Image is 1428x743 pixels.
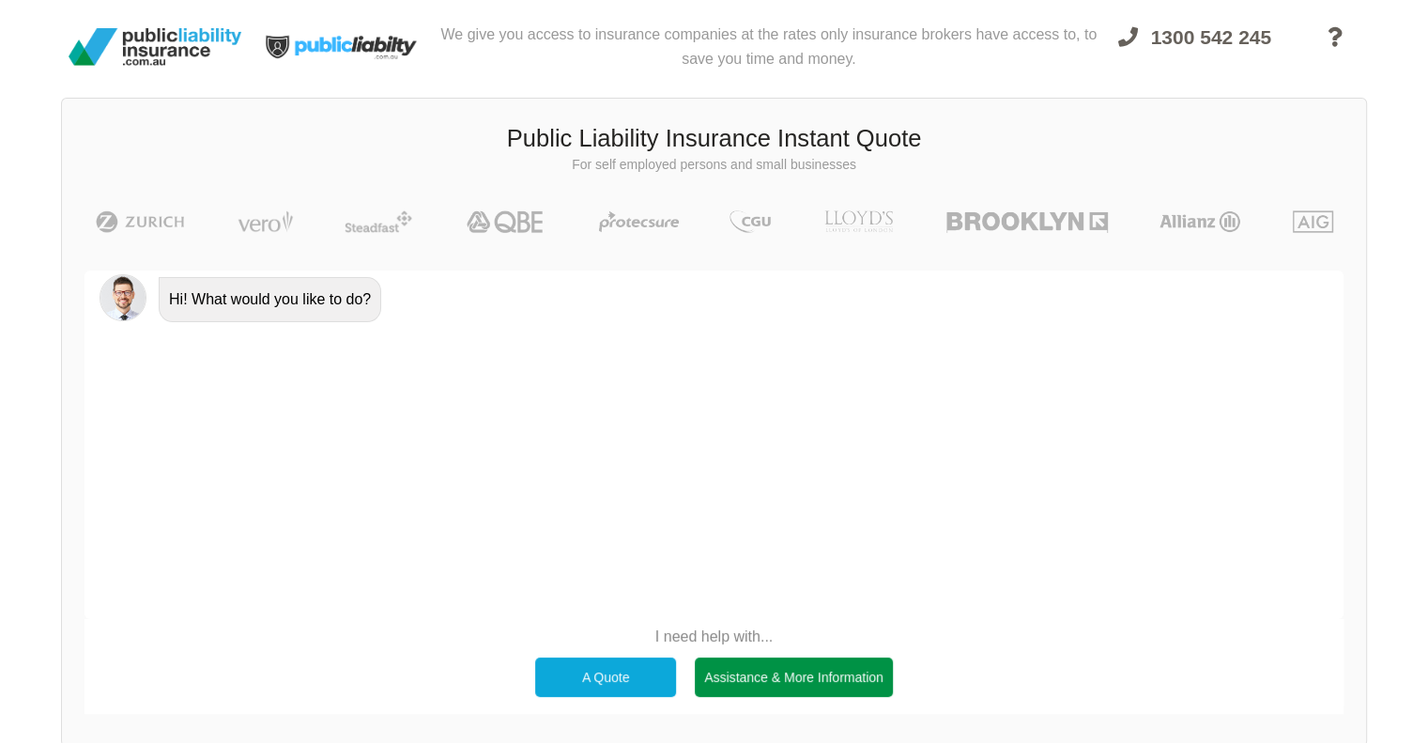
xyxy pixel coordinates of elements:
[722,210,778,233] img: CGU | Public Liability Insurance
[814,210,904,233] img: LLOYD's | Public Liability Insurance
[1151,26,1271,48] span: 1300 542 245
[76,156,1352,175] p: For self employed persons and small businesses
[100,274,146,321] img: Chatbot | PLI
[87,210,193,233] img: Zurich | Public Liability Insurance
[229,210,301,233] img: Vero | Public Liability Insurance
[591,210,686,233] img: Protecsure | Public Liability Insurance
[61,21,249,73] img: Public Liability Insurance
[526,627,902,647] p: I need help with...
[1285,210,1341,233] img: AIG | Public Liability Insurance
[695,658,893,697] div: Assistance & More Information
[76,122,1352,156] h3: Public Liability Insurance Instant Quote
[939,210,1114,233] img: Brooklyn | Public Liability Insurance
[437,8,1101,86] div: We give you access to insurance companies at the rates only insurance brokers have access to, to ...
[1150,210,1250,233] img: Allianz | Public Liability Insurance
[1101,15,1288,86] a: 1300 542 245
[249,8,437,86] img: Public Liability Insurance Light
[455,210,557,233] img: QBE | Public Liability Insurance
[535,658,676,697] div: A Quote
[159,277,381,322] div: Hi! What would you like to do?
[337,210,420,233] img: Steadfast | Public Liability Insurance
